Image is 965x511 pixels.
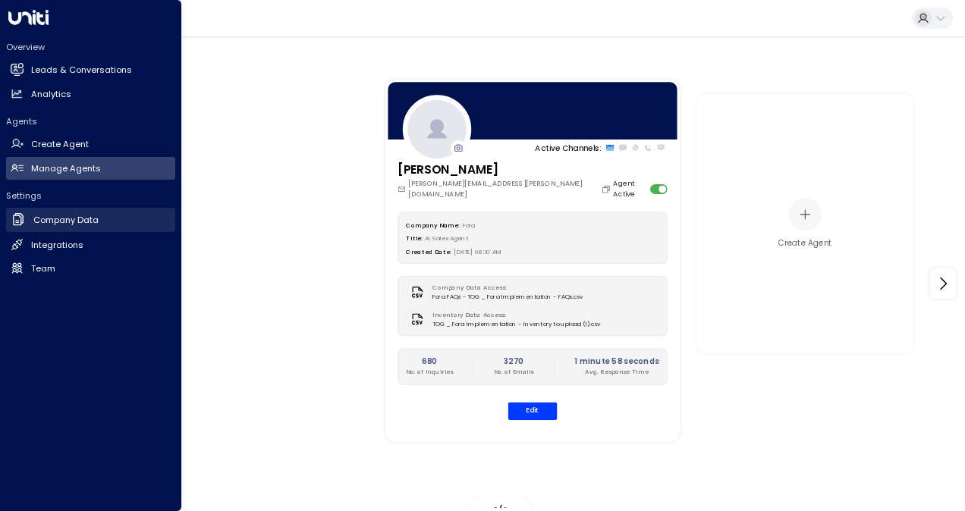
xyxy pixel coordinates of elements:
span: Fora FAQs - TOG _ Fora Implementation - FAQs.csv [432,293,583,302]
label: Company Data Access: [432,284,577,293]
a: Analytics [6,83,175,105]
button: Edit [508,402,558,419]
label: Agent Active [613,179,646,199]
a: Leads & Conversations [6,59,175,82]
span: AI Sales Agent [425,234,468,242]
h2: Team [31,262,55,275]
h2: 680 [406,356,452,367]
h2: Company Data [33,214,99,227]
p: Avg. Response Time [574,368,659,377]
a: Create Agent [6,133,175,156]
span: Fora [463,221,475,228]
h2: 3270 [494,356,533,367]
h2: 1 minute 58 seconds [574,356,659,367]
a: Manage Agents [6,157,175,180]
h2: Overview [6,41,175,53]
div: Create Agent [778,238,831,249]
h2: Integrations [31,239,83,252]
h2: Manage Agents [31,162,101,175]
h2: Leads & Conversations [31,64,132,77]
label: Inventory Data Access: [432,311,595,320]
span: TOG _ Fora Implementation - inventory to upload (1).csv [432,320,599,329]
h3: [PERSON_NAME] [398,161,613,179]
a: Team [6,257,175,280]
label: Title: [406,234,422,242]
label: Company Name: [406,221,459,228]
p: Active Channels: [535,142,601,153]
span: [DATE] 06:10 AM [454,248,501,255]
p: No. of Emails [494,368,533,377]
div: [PERSON_NAME][EMAIL_ADDRESS][PERSON_NAME][DOMAIN_NAME] [398,179,613,199]
a: Company Data [6,208,175,233]
button: Copy [601,184,613,194]
h2: Analytics [31,88,71,101]
a: Integrations [6,234,175,256]
h2: Settings [6,190,175,202]
p: No. of Inquiries [406,368,452,377]
h2: Agents [6,115,175,127]
label: Created Date: [406,248,451,255]
h2: Create Agent [31,138,89,151]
